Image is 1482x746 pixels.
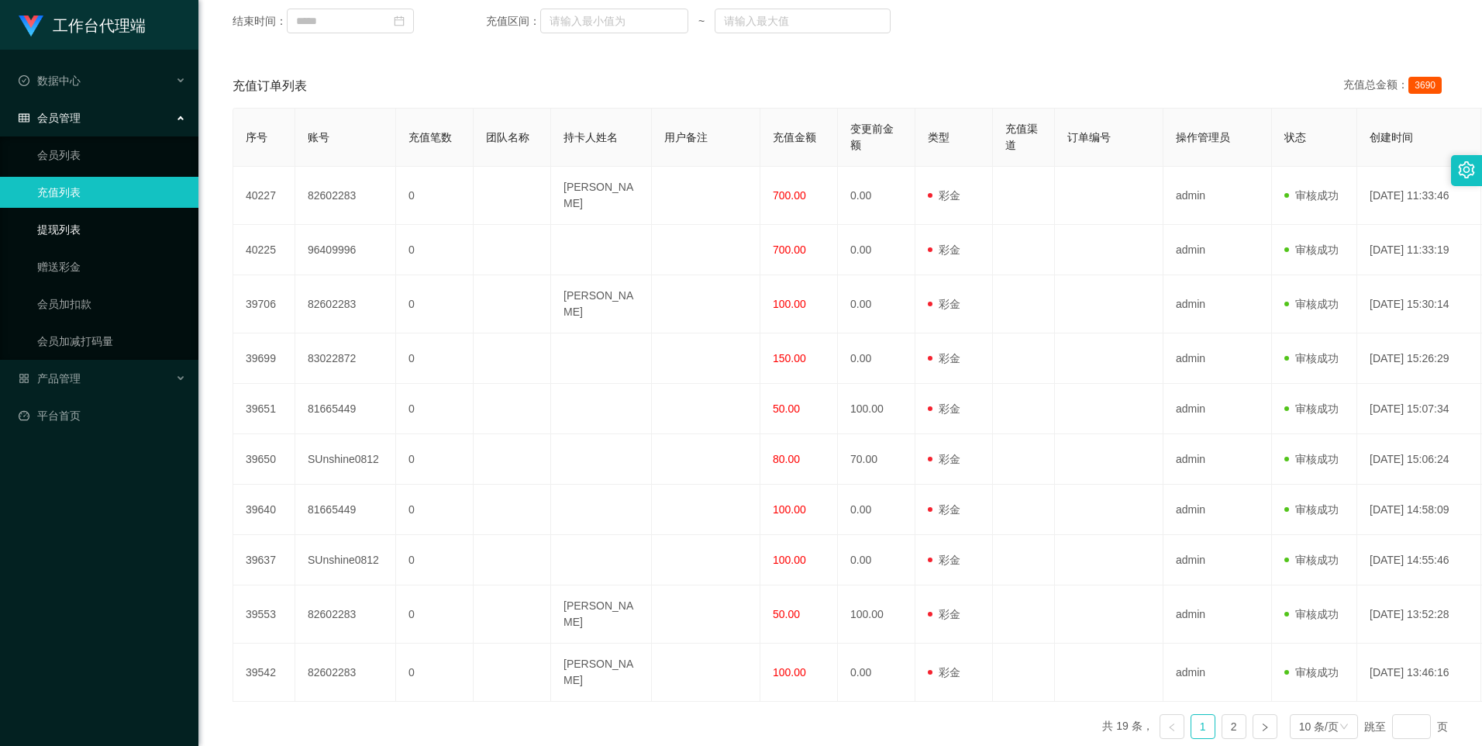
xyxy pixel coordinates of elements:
span: 状态 [1284,131,1306,143]
td: 40225 [233,225,295,275]
td: admin [1163,535,1272,585]
li: 1 [1191,714,1215,739]
span: 彩金 [928,503,960,516]
td: 82602283 [295,275,396,333]
span: 彩金 [928,189,960,202]
td: 82602283 [295,167,396,225]
span: 变更前金额 [850,123,894,151]
td: admin [1163,434,1272,485]
span: 100.00 [773,503,806,516]
a: 赠送彩金 [37,251,186,282]
td: 0 [396,275,474,333]
span: 彩金 [928,402,960,415]
td: [DATE] 15:26:29 [1357,333,1481,384]
h1: 工作台代理端 [53,1,146,50]
span: 100.00 [773,298,806,310]
span: 订单编号 [1067,131,1111,143]
i: 图标: left [1167,723,1177,732]
td: [DATE] 15:06:24 [1357,434,1481,485]
span: 50.00 [773,608,800,620]
a: 提现列表 [37,214,186,245]
td: admin [1163,333,1272,384]
td: 39699 [233,333,295,384]
td: 0.00 [838,644,915,702]
span: 审核成功 [1284,608,1339,620]
span: 彩金 [928,352,960,364]
span: 3690 [1408,77,1442,94]
span: 100.00 [773,666,806,679]
td: admin [1163,384,1272,434]
td: 39640 [233,485,295,535]
td: [DATE] 13:52:28 [1357,585,1481,644]
input: 请输入最大值 [715,9,891,33]
td: 81665449 [295,485,396,535]
span: 类型 [928,131,950,143]
a: 会员加扣款 [37,288,186,319]
span: 审核成功 [1284,402,1339,415]
a: 会员列表 [37,140,186,171]
span: 序号 [246,131,267,143]
td: [PERSON_NAME] [551,275,652,333]
li: 共 19 条， [1102,714,1153,739]
a: 图标: dashboard平台首页 [19,400,186,431]
td: [DATE] 14:58:09 [1357,485,1481,535]
span: 审核成功 [1284,666,1339,679]
span: 100.00 [773,554,806,566]
td: 40227 [233,167,295,225]
td: 0 [396,333,474,384]
span: 产品管理 [19,372,81,385]
a: 充值列表 [37,177,186,208]
td: [DATE] 11:33:46 [1357,167,1481,225]
td: 39651 [233,384,295,434]
td: admin [1163,225,1272,275]
span: 50.00 [773,402,800,415]
td: 39650 [233,434,295,485]
a: 会员加减打码量 [37,326,186,357]
td: [DATE] 11:33:19 [1357,225,1481,275]
td: 0.00 [838,535,915,585]
span: 会员管理 [19,112,81,124]
span: 充值渠道 [1005,123,1038,151]
span: 充值金额 [773,131,816,143]
img: logo.9652507e.png [19,16,43,37]
td: admin [1163,485,1272,535]
td: 0 [396,384,474,434]
span: 审核成功 [1284,243,1339,256]
td: 39637 [233,535,295,585]
td: 39553 [233,585,295,644]
td: 39706 [233,275,295,333]
i: 图标: right [1260,723,1270,732]
i: 图标: down [1339,722,1349,733]
i: 图标: setting [1458,161,1475,178]
i: 图标: table [19,112,29,123]
td: 0 [396,585,474,644]
td: 0.00 [838,333,915,384]
td: 0.00 [838,167,915,225]
td: 100.00 [838,384,915,434]
span: 充值区间： [486,13,540,29]
td: 81665449 [295,384,396,434]
td: 83022872 [295,333,396,384]
i: 图标: check-circle-o [19,75,29,86]
td: admin [1163,585,1272,644]
a: 工作台代理端 [19,19,146,31]
input: 请输入最小值为 [540,9,688,33]
i: 图标: appstore-o [19,373,29,384]
li: 下一页 [1253,714,1277,739]
td: 0 [396,644,474,702]
td: 0 [396,485,474,535]
span: 700.00 [773,243,806,256]
span: 账号 [308,131,329,143]
td: 70.00 [838,434,915,485]
td: [PERSON_NAME] [551,585,652,644]
span: 团队名称 [486,131,529,143]
span: 彩金 [928,608,960,620]
span: 持卡人姓名 [564,131,618,143]
span: 结束时间： [233,13,287,29]
td: 82602283 [295,585,396,644]
span: 彩金 [928,298,960,310]
span: 80.00 [773,453,800,465]
i: 图标: calendar [394,16,405,26]
li: 上一页 [1160,714,1184,739]
a: 2 [1222,715,1246,738]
